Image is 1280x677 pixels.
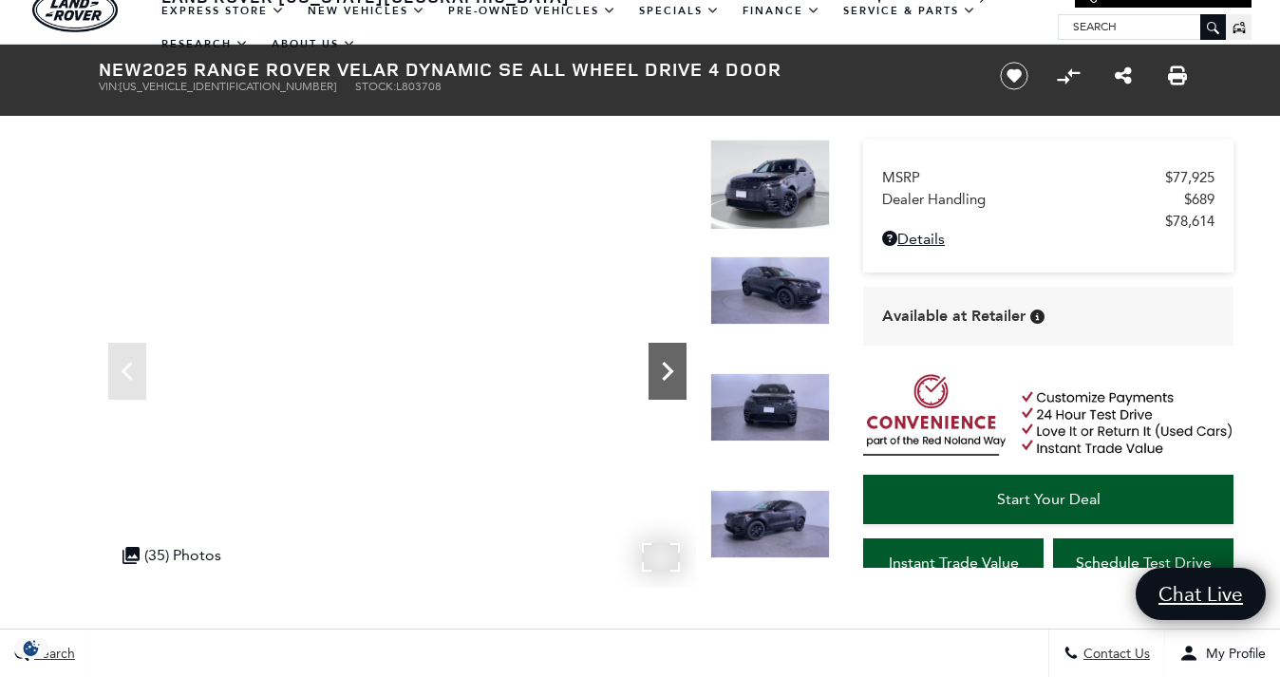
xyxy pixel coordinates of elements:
[997,490,1101,508] span: Start Your Deal
[99,56,142,82] strong: New
[1165,630,1280,677] button: Open user profile menu
[113,536,231,574] div: (35) Photos
[710,373,830,442] img: New 2025 Santorini Black LAND ROVER Dynamic SE image 3
[1168,65,1187,87] a: Print this New 2025 Range Rover Velar Dynamic SE All Wheel Drive 4 Door
[1054,62,1082,90] button: Compare Vehicle
[710,256,830,325] img: New 2025 Santorini Black LAND ROVER Dynamic SE image 2
[863,475,1233,524] a: Start Your Deal
[99,140,696,588] iframe: Interactive Walkaround/Photo gallery of the vehicle/product
[99,59,968,80] h1: 2025 Range Rover Velar Dynamic SE All Wheel Drive 4 Door
[1198,646,1266,662] span: My Profile
[882,169,1165,186] span: MSRP
[150,28,260,61] a: Research
[1030,310,1045,324] div: Vehicle is in stock and ready for immediate delivery. Due to demand, availability is subject to c...
[882,191,1184,208] span: Dealer Handling
[882,191,1214,208] a: Dealer Handling $689
[355,80,396,93] span: Stock:
[1115,65,1132,87] a: Share this New 2025 Range Rover Velar Dynamic SE All Wheel Drive 4 Door
[1136,568,1266,620] a: Chat Live
[1165,213,1214,230] span: $78,614
[1059,15,1225,38] input: Search
[396,80,442,93] span: L803708
[649,343,687,400] div: Next
[1165,169,1214,186] span: $77,925
[99,80,120,93] span: VIN:
[1053,538,1233,588] a: Schedule Test Drive
[882,306,1026,327] span: Available at Retailer
[1149,581,1252,607] span: Chat Live
[120,80,336,93] span: [US_VEHICLE_IDENTIFICATION_NUMBER]
[1079,646,1150,662] span: Contact Us
[1184,191,1214,208] span: $689
[260,28,367,61] a: About Us
[863,538,1044,588] a: Instant Trade Value
[889,554,1019,572] span: Instant Trade Value
[882,230,1214,248] a: Details
[993,61,1035,91] button: Save vehicle
[710,490,830,558] img: New 2025 Santorini Black LAND ROVER Dynamic SE image 4
[710,140,830,230] img: New 2025 Santorini Black LAND ROVER Dynamic SE image 1
[9,638,53,658] img: Opt-Out Icon
[9,638,53,658] section: Click to Open Cookie Consent Modal
[1076,554,1212,572] span: Schedule Test Drive
[882,213,1214,230] a: $78,614
[882,169,1214,186] a: MSRP $77,925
